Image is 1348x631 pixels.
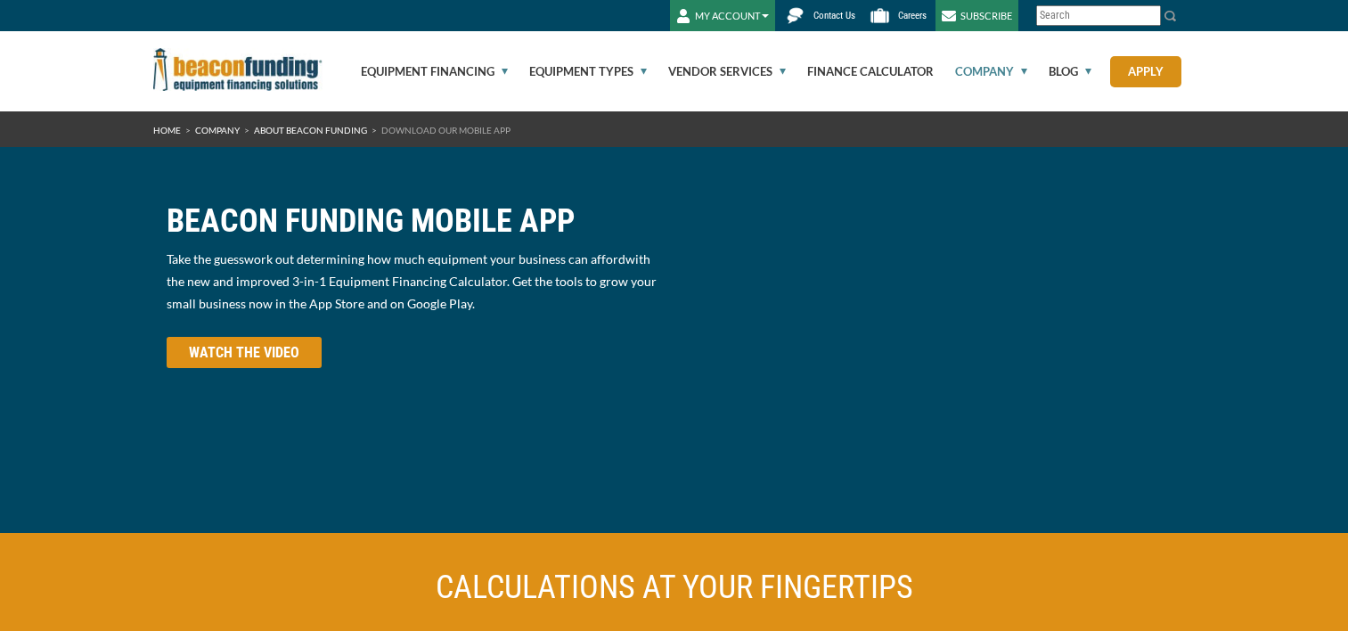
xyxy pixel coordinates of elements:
[153,48,323,91] img: Beacon Funding Corporation
[436,569,913,606] span: CALCULATIONS AT YOUR FINGERTIPS
[1028,31,1091,111] a: Blog
[509,31,647,111] a: Equipment Types
[787,31,934,111] a: Finance Calculator
[153,61,323,75] a: Beacon Funding Corporation
[1142,9,1156,23] a: Clear search text
[340,31,508,111] a: Equipment Financing
[167,203,661,239] h1: BEACON FUNDING MOBILE APP
[1036,5,1161,26] input: Search
[167,251,657,311] span: with the new and improved 3-in-1 Equipment Financing Calculator. Get the tools to grow your small...
[167,337,322,368] button: WATCH THE VIDEO
[167,251,625,266] span: Take the guesswork out determining how much equipment your business can afford
[935,31,1027,111] a: Company
[1164,9,1178,23] img: Search
[898,10,927,21] span: Careers
[648,31,786,111] a: Vendor Services
[813,10,855,21] span: Contact Us
[1110,56,1181,87] a: Apply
